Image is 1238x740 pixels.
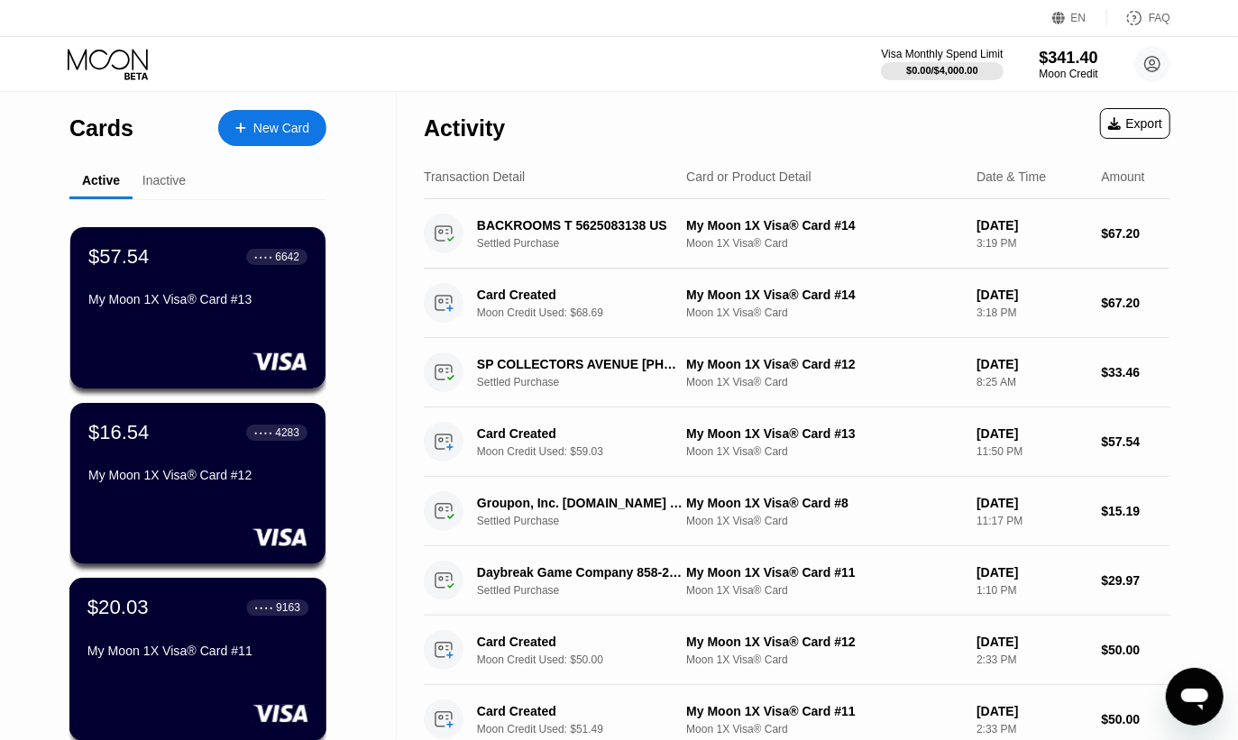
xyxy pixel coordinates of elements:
[977,496,1087,510] div: [DATE]
[1107,9,1170,27] div: FAQ
[477,653,701,666] div: Moon Credit Used: $50.00
[1102,365,1170,379] div: $33.46
[977,515,1087,527] div: 11:17 PM
[87,644,308,658] div: My Moon 1X Visa® Card #11
[977,306,1087,319] div: 3:18 PM
[88,245,149,269] div: $57.54
[977,288,1087,302] div: [DATE]
[686,704,962,718] div: My Moon 1X Visa® Card #11
[977,653,1087,666] div: 2:33 PM
[254,254,272,260] div: ● ● ● ●
[424,616,1170,685] div: Card CreatedMoon Credit Used: $50.00My Moon 1X Visa® Card #12Moon 1X Visa® Card[DATE]2:33 PM$50.00
[686,169,812,184] div: Card or Product Detail
[82,173,120,187] div: Active
[686,584,962,597] div: Moon 1X Visa® Card
[686,515,962,527] div: Moon 1X Visa® Card
[477,704,684,718] div: Card Created
[1108,116,1162,131] div: Export
[87,596,149,619] div: $20.03
[686,565,962,580] div: My Moon 1X Visa® Card #11
[686,237,962,250] div: Moon 1X Visa® Card
[686,723,962,735] div: Moon 1X Visa® Card
[424,477,1170,546] div: Groupon, Inc. [DOMAIN_NAME] USSettled PurchaseMy Moon 1X Visa® Card #8Moon 1X Visa® Card[DATE]11:...
[70,579,326,740] div: $20.03● ● ● ●9163My Moon 1X Visa® Card #11
[686,376,962,388] div: Moon 1X Visa® Card
[477,445,701,458] div: Moon Credit Used: $59.03
[686,306,962,319] div: Moon 1X Visa® Card
[142,173,186,187] div: Inactive
[1102,296,1170,310] div: $67.20
[1040,49,1098,80] div: $341.40Moon Credit
[477,357,684,371] div: SP COLLECTORS AVENUE [PHONE_NUMBER] CA
[253,121,309,136] div: New Card
[906,65,978,76] div: $0.00 / $4,000.00
[977,584,1087,597] div: 1:10 PM
[1102,226,1170,241] div: $67.20
[977,565,1087,580] div: [DATE]
[881,48,1003,80] div: Visa Monthly Spend Limit$0.00/$4,000.00
[1040,49,1098,68] div: $341.40
[977,376,1087,388] div: 8:25 AM
[424,338,1170,407] div: SP COLLECTORS AVENUE [PHONE_NUMBER] CASettled PurchaseMy Moon 1X Visa® Card #12Moon 1X Visa® Card...
[70,403,326,564] div: $16.54● ● ● ●4283My Moon 1X Visa® Card #12
[70,227,326,388] div: $57.54● ● ● ●6642My Moon 1X Visa® Card #13
[686,426,962,441] div: My Moon 1X Visa® Card #13
[977,237,1087,250] div: 3:19 PM
[686,357,962,371] div: My Moon 1X Visa® Card #12
[977,169,1046,184] div: Date & Time
[88,421,149,444] div: $16.54
[977,723,1087,735] div: 2:33 PM
[1102,434,1170,449] div: $57.54
[477,237,701,250] div: Settled Purchase
[977,445,1087,458] div: 11:50 PM
[477,584,701,597] div: Settled Purchase
[1102,643,1170,657] div: $50.00
[424,199,1170,269] div: BACKROOMS T 5625083138 USSettled PurchaseMy Moon 1X Visa® Card #14Moon 1X Visa® Card[DATE]3:19 PM...
[477,218,684,233] div: BACKROOMS T 5625083138 US
[1102,504,1170,518] div: $15.19
[477,635,684,649] div: Card Created
[1071,12,1087,24] div: EN
[477,306,701,319] div: Moon Credit Used: $68.69
[477,496,684,510] div: Groupon, Inc. [DOMAIN_NAME] US
[254,430,272,435] div: ● ● ● ●
[977,704,1087,718] div: [DATE]
[1102,169,1145,184] div: Amount
[477,565,684,580] div: Daybreak Game Company 858-2390500 US
[977,426,1087,441] div: [DATE]
[686,635,962,649] div: My Moon 1X Visa® Card #12
[881,48,1003,60] div: Visa Monthly Spend Limit
[1052,9,1107,27] div: EN
[424,546,1170,616] div: Daybreak Game Company 858-2390500 USSettled PurchaseMy Moon 1X Visa® Card #11Moon 1X Visa® Card[D...
[1102,573,1170,588] div: $29.97
[1149,12,1170,24] div: FAQ
[477,426,684,441] div: Card Created
[218,110,326,146] div: New Card
[424,407,1170,477] div: Card CreatedMoon Credit Used: $59.03My Moon 1X Visa® Card #13Moon 1X Visa® Card[DATE]11:50 PM$57.54
[686,288,962,302] div: My Moon 1X Visa® Card #14
[1102,712,1170,726] div: $50.00
[88,292,307,306] div: My Moon 1X Visa® Card #13
[276,601,300,614] div: 9163
[477,515,701,527] div: Settled Purchase
[686,218,962,233] div: My Moon 1X Visa® Card #14
[1166,668,1224,726] iframe: Button to launch messaging window
[477,376,701,388] div: Settled Purchase
[686,445,962,458] div: Moon 1X Visa® Card
[686,496,962,510] div: My Moon 1X Visa® Card #8
[275,426,299,439] div: 4283
[477,723,701,735] div: Moon Credit Used: $51.49
[424,115,505,142] div: Activity
[69,115,133,142] div: Cards
[1100,108,1170,139] div: Export
[88,468,307,482] div: My Moon 1X Visa® Card #12
[424,269,1170,338] div: Card CreatedMoon Credit Used: $68.69My Moon 1X Visa® Card #14Moon 1X Visa® Card[DATE]3:18 PM$67.20
[977,635,1087,649] div: [DATE]
[275,251,299,263] div: 6642
[1040,68,1098,80] div: Moon Credit
[686,653,962,666] div: Moon 1X Visa® Card
[977,357,1087,371] div: [DATE]
[477,288,684,302] div: Card Created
